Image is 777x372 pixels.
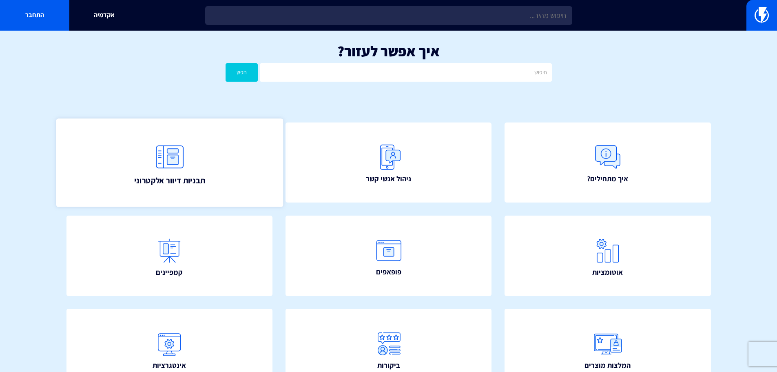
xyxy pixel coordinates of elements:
span: ניהול אנשי קשר [366,174,411,184]
span: המלצות מוצרים [584,360,631,371]
a: תבניות דיוור אלקטרוני [56,118,283,207]
a: איך מתחילים? [505,123,711,203]
button: חפש [226,63,258,82]
a: ניהול אנשי קשר [286,123,492,203]
span: פופאפים [376,267,401,277]
input: חיפוש [260,63,551,82]
span: קמפיינים [156,267,183,278]
span: תבניות דיוור אלקטרוני [134,175,205,186]
span: ביקורות [377,360,400,371]
span: אינטגרציות [153,360,186,371]
h1: איך אפשר לעזור? [12,43,765,59]
a: אוטומציות [505,216,711,296]
a: קמפיינים [66,216,273,296]
span: אוטומציות [592,267,623,278]
input: חיפוש מהיר... [205,6,572,25]
span: איך מתחילים? [587,174,628,184]
a: פופאפים [286,216,492,296]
